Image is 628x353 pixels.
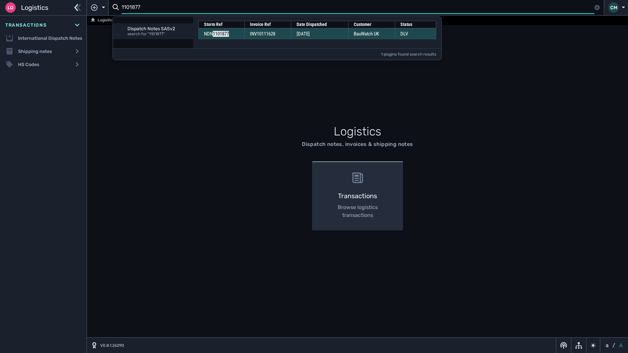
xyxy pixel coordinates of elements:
[613,341,615,349] span: /
[122,1,594,14] input: CTRL + / to Search
[381,51,436,57] span: 1 plugins found search results
[127,26,189,32] div: Dispatch Notes SASv2
[127,32,189,36] div: search for "1101877"
[91,16,114,24] a: Logistics
[160,123,555,140] h1: Logistics
[117,27,125,35] img: Dispatch Notes SASv2
[204,31,229,37] span: NDN
[354,31,379,37] span: BauWatch UK
[100,342,124,348] span: V0.8.1.26290
[302,140,413,148] div: Dispatch notes, invoices & shipping notes
[5,2,16,13] div: Lo
[323,191,392,201] h3: Transactions
[297,21,343,28] div: Date Dispatched
[5,22,47,29] span: Transactions
[400,31,408,37] span: DLV
[400,21,431,28] div: Status
[213,31,229,37] mark: 1101877
[308,161,407,230] a: Transactions Browse logistics transactions
[618,341,624,349] button: A
[250,21,286,28] div: Invoice Ref
[21,3,48,12] span: Logistics
[250,31,275,37] span: INV10111628
[354,21,390,28] div: Customer
[297,31,310,37] span: [DATE]
[608,2,619,13] div: CM
[604,341,610,349] button: a
[323,203,392,219] p: Browse logistics transactions
[204,21,239,28] div: Storm Ref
